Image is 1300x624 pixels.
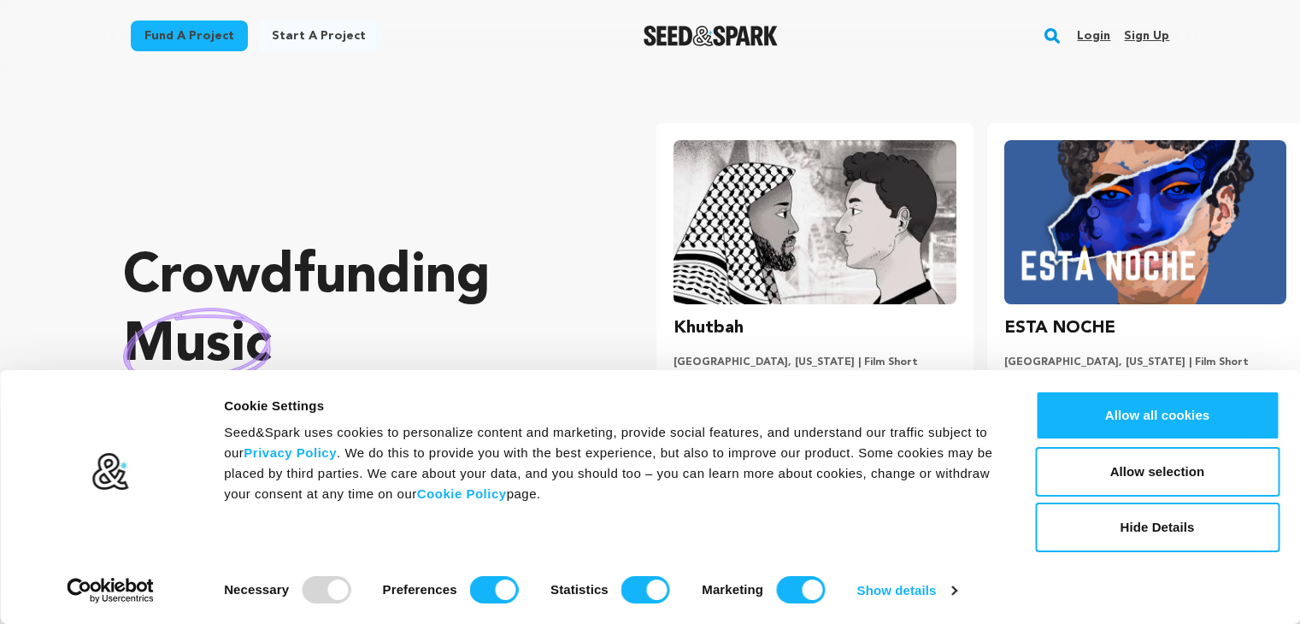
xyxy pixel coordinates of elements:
[223,569,224,570] legend: Consent Selection
[702,582,763,597] strong: Marketing
[123,244,588,449] p: Crowdfunding that .
[91,452,130,492] img: logo
[1035,503,1279,552] button: Hide Details
[1124,22,1169,50] a: Sign up
[674,140,956,304] img: Khutbah image
[674,315,744,342] h3: Khutbah
[131,21,248,51] a: Fund a project
[1035,391,1279,440] button: Allow all cookies
[674,356,956,369] p: [GEOGRAPHIC_DATA], [US_STATE] | Film Short
[224,582,289,597] strong: Necessary
[857,578,956,603] a: Show details
[1077,22,1110,50] a: Login
[258,21,379,51] a: Start a project
[1004,315,1115,342] h3: ESTA NOCHE
[123,308,271,384] img: hand sketched image
[36,578,185,603] a: Usercentrics Cookiebot - opens in a new window
[644,26,778,46] a: Seed&Spark Homepage
[417,486,507,501] a: Cookie Policy
[1004,356,1286,369] p: [GEOGRAPHIC_DATA], [US_STATE] | Film Short
[224,422,997,504] div: Seed&Spark uses cookies to personalize content and marketing, provide social features, and unders...
[244,445,337,460] a: Privacy Policy
[224,396,997,416] div: Cookie Settings
[383,582,457,597] strong: Preferences
[1004,140,1286,304] img: ESTA NOCHE image
[1035,447,1279,497] button: Allow selection
[644,26,778,46] img: Seed&Spark Logo Dark Mode
[550,582,609,597] strong: Statistics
